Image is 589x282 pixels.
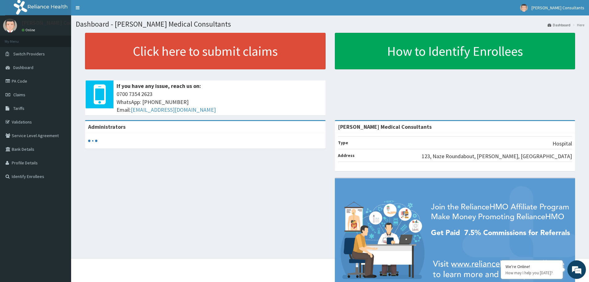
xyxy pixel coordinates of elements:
span: Dashboard [13,65,33,70]
b: If you have any issue, reach us on: [117,82,201,89]
span: Switch Providers [13,51,45,57]
img: User Image [3,19,17,33]
b: Administrators [88,123,126,130]
p: [PERSON_NAME] Consultants [22,20,93,26]
a: How to Identify Enrollees [335,33,575,69]
b: Type [338,140,348,145]
a: Dashboard [548,22,570,28]
span: [PERSON_NAME] Consultants [531,5,584,11]
a: [EMAIL_ADDRESS][DOMAIN_NAME] [131,106,216,113]
div: We're Online! [506,264,558,269]
span: Tariffs [13,106,24,111]
p: How may I help you today? [506,270,558,275]
svg: audio-loading [88,136,97,145]
span: 0700 7354 2623 WhatsApp: [PHONE_NUMBER] Email: [117,90,322,114]
span: Claims [13,92,25,98]
strong: [PERSON_NAME] Medical Consultants [338,123,432,130]
p: Hospital [553,140,572,148]
a: Click here to submit claims [85,33,326,69]
p: 123, Naze Roundabout, [PERSON_NAME], [GEOGRAPHIC_DATA] [422,152,572,160]
b: Address [338,153,355,158]
li: Here [571,22,584,28]
h1: Dashboard - [PERSON_NAME] Medical Consultants [76,20,584,28]
a: Online [22,28,36,32]
img: User Image [520,4,528,12]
